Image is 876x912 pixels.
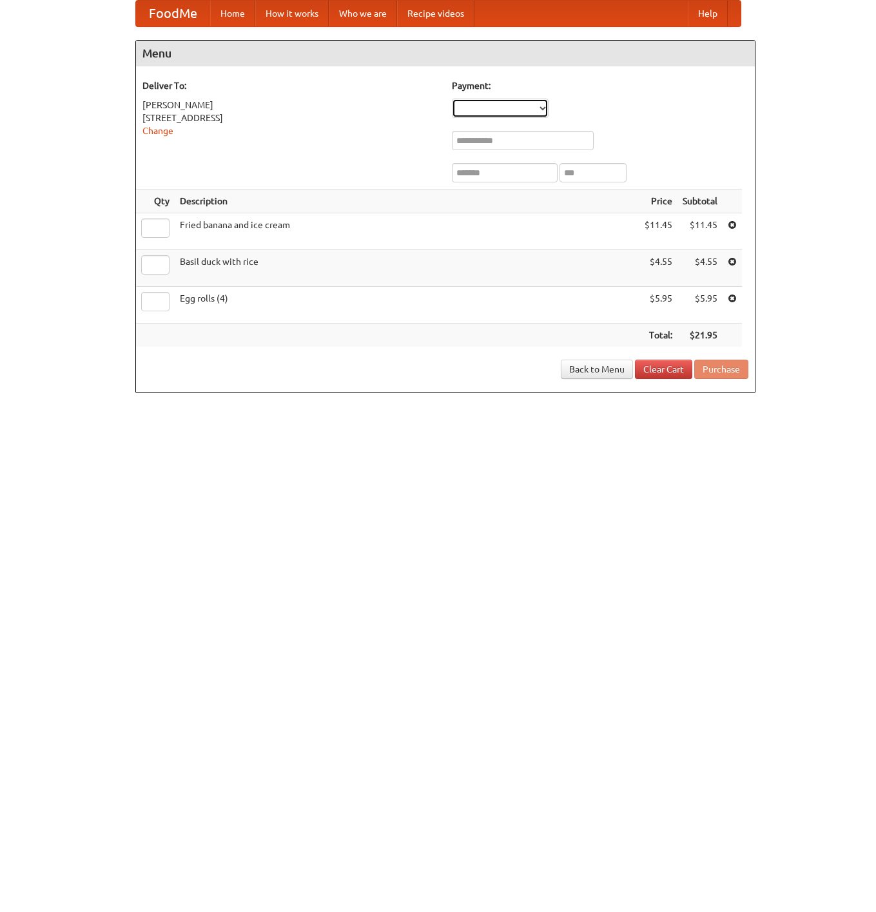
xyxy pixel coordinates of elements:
[175,287,639,324] td: Egg rolls (4)
[142,99,439,112] div: [PERSON_NAME]
[136,41,755,66] h4: Menu
[639,213,677,250] td: $11.45
[639,189,677,213] th: Price
[175,189,639,213] th: Description
[635,360,692,379] a: Clear Cart
[329,1,397,26] a: Who we are
[561,360,633,379] a: Back to Menu
[639,250,677,287] td: $4.55
[677,324,723,347] th: $21.95
[688,1,728,26] a: Help
[136,189,175,213] th: Qty
[142,112,439,124] div: [STREET_ADDRESS]
[639,324,677,347] th: Total:
[142,79,439,92] h5: Deliver To:
[639,287,677,324] td: $5.95
[142,126,173,136] a: Change
[210,1,255,26] a: Home
[677,213,723,250] td: $11.45
[694,360,748,379] button: Purchase
[677,287,723,324] td: $5.95
[677,189,723,213] th: Subtotal
[255,1,329,26] a: How it works
[175,213,639,250] td: Fried banana and ice cream
[452,79,748,92] h5: Payment:
[175,250,639,287] td: Basil duck with rice
[136,1,210,26] a: FoodMe
[397,1,474,26] a: Recipe videos
[677,250,723,287] td: $4.55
